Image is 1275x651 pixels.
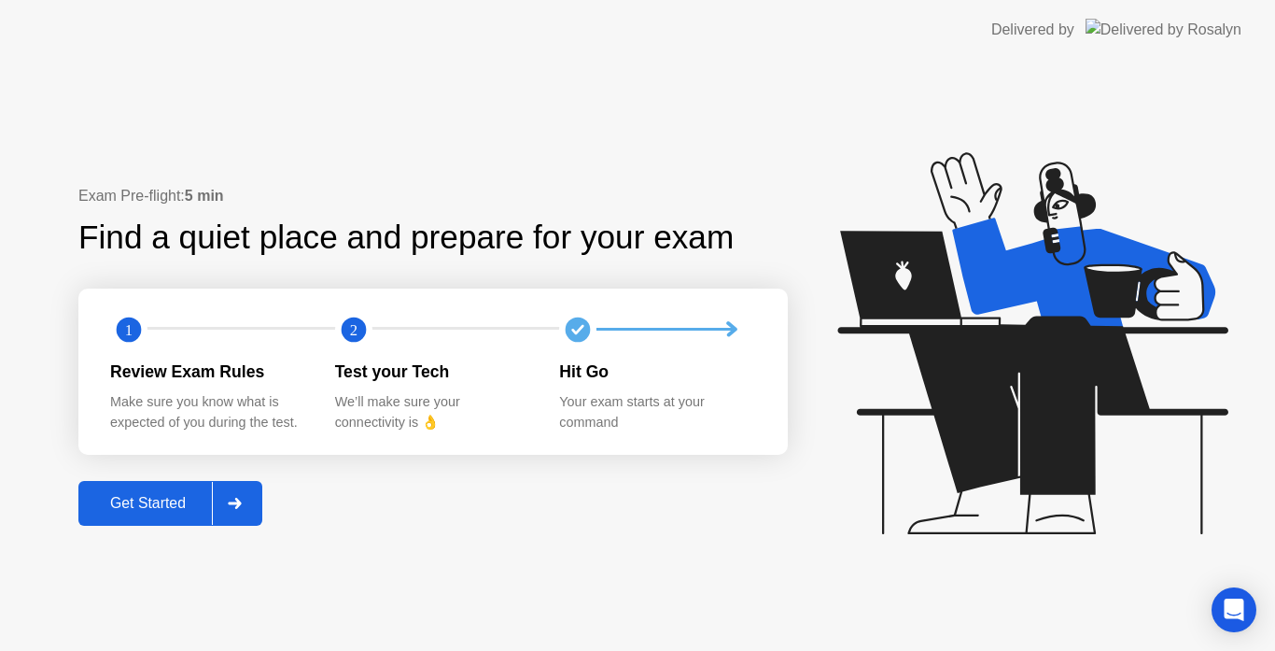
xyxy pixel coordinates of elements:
[185,188,224,204] b: 5 min
[335,392,530,432] div: We’ll make sure your connectivity is 👌
[335,360,530,384] div: Test your Tech
[78,213,736,262] div: Find a quiet place and prepare for your exam
[110,392,305,432] div: Make sure you know what is expected of you during the test.
[559,392,754,432] div: Your exam starts at your command
[125,320,133,338] text: 1
[110,360,305,384] div: Review Exam Rules
[78,481,262,526] button: Get Started
[1086,19,1241,40] img: Delivered by Rosalyn
[559,360,754,384] div: Hit Go
[78,185,788,207] div: Exam Pre-flight:
[350,320,357,338] text: 2
[1212,587,1256,632] div: Open Intercom Messenger
[991,19,1074,41] div: Delivered by
[84,495,212,512] div: Get Started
